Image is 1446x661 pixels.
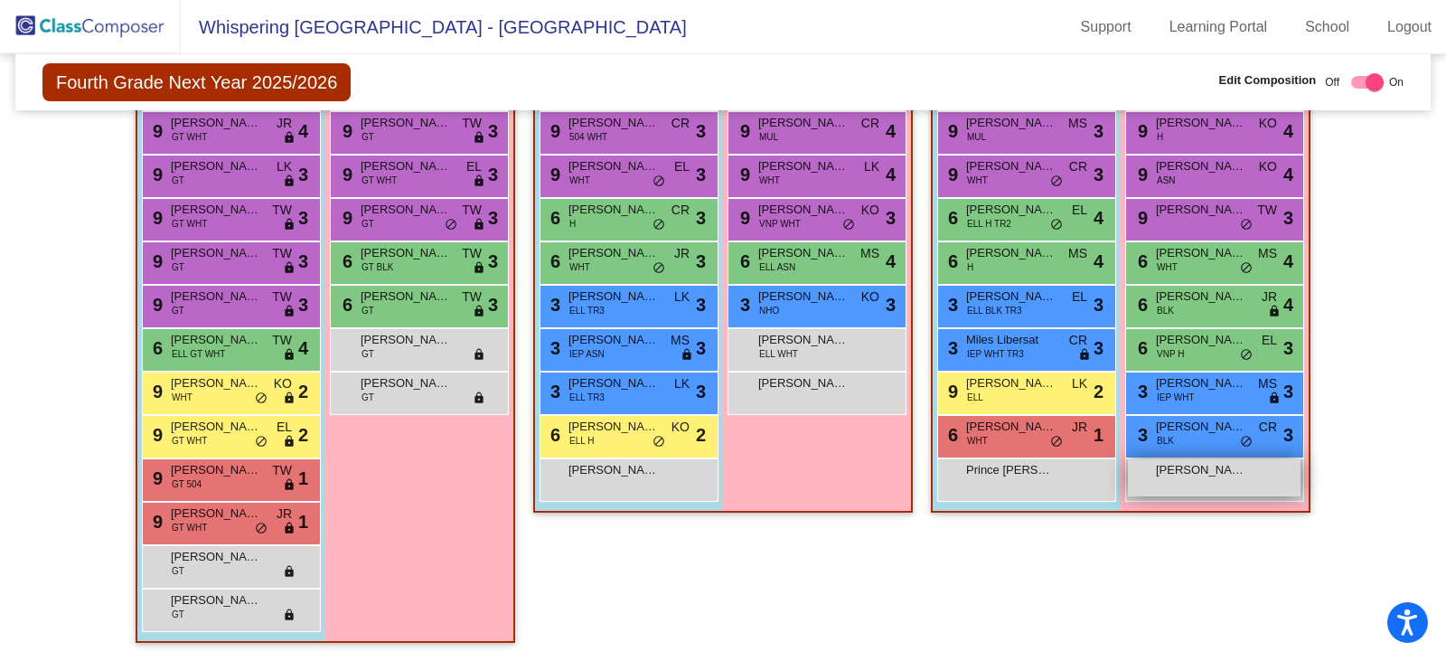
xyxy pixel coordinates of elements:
span: [PERSON_NAME] [568,157,659,175]
span: WHT [967,174,988,187]
span: [PERSON_NAME] [171,288,261,306]
span: 4 [886,161,896,188]
span: VNP H [1157,347,1184,361]
span: do_not_disturb_alt [653,435,665,449]
span: 4 [886,118,896,145]
span: IEP WHT TR3 [967,347,1024,361]
span: TW [1257,201,1277,220]
span: 3 [1133,425,1148,445]
span: do_not_disturb_alt [1240,348,1253,363]
span: 3 [488,161,498,188]
span: ELL WHT [759,347,798,361]
span: [PERSON_NAME] [171,201,261,219]
span: KO [274,374,292,393]
span: do_not_disturb_alt [255,392,268,406]
span: do_not_disturb_alt [842,218,855,232]
span: 9 [1133,208,1148,228]
span: [PERSON_NAME] [568,201,659,219]
span: [PERSON_NAME] [361,201,451,219]
span: lock [283,522,296,536]
span: [PERSON_NAME] [PERSON_NAME] [758,244,849,262]
span: lock [681,348,693,363]
span: 9 [338,208,352,228]
span: 2 [696,421,706,449]
span: 9 [148,295,163,315]
span: lock [283,478,296,493]
a: School [1291,13,1364,42]
span: GT WHT [172,217,207,231]
span: [PERSON_NAME] [361,331,451,349]
span: 4 [1094,204,1103,231]
span: [PERSON_NAME] [PERSON_NAME] [568,374,659,392]
span: 6 [1133,338,1148,358]
span: lock [283,131,296,146]
span: LK [674,374,690,393]
span: lock [1268,305,1281,319]
span: 3 [1094,335,1103,362]
span: 1 [298,508,308,535]
span: [PERSON_NAME] [758,157,849,175]
span: GT WHT [172,434,207,448]
span: H [569,217,576,231]
span: lock [473,348,485,363]
span: do_not_disturb_alt [445,218,457,232]
span: H [967,260,973,274]
span: On [1389,74,1404,90]
span: GT [361,391,374,404]
span: [PERSON_NAME] [171,114,261,132]
span: VNP WHT [759,217,801,231]
span: [PERSON_NAME] [171,244,261,262]
span: LK [674,288,690,307]
span: GT [172,260,184,274]
span: [PERSON_NAME] [361,244,451,262]
span: do_not_disturb_alt [1050,435,1063,449]
span: 9 [1133,121,1148,141]
span: [PERSON_NAME] [361,374,451,392]
span: 3 [696,118,706,145]
span: [PERSON_NAME] [568,288,659,306]
span: 4 [298,335,308,362]
span: 9 [546,121,560,141]
span: do_not_disturb_alt [653,218,665,232]
span: ELL ASN [759,260,795,274]
span: do_not_disturb_alt [1240,261,1253,276]
span: [PERSON_NAME] [1156,157,1246,175]
span: TW [272,331,292,350]
span: TW [272,201,292,220]
span: GT [172,608,184,621]
span: 1 [1094,421,1103,449]
a: Logout [1373,13,1446,42]
span: [PERSON_NAME] [1156,374,1246,392]
span: JR [277,114,292,133]
span: KO [1259,114,1277,133]
span: 9 [148,208,163,228]
span: CR [1259,418,1277,437]
span: 9 [338,121,352,141]
span: 3 [696,378,706,405]
span: 9 [148,382,163,401]
span: 9 [546,165,560,184]
span: TW [272,244,292,263]
span: TW [462,244,482,263]
span: [PERSON_NAME] [361,288,451,306]
span: 3 [886,204,896,231]
span: JR [674,244,690,263]
span: MS [1068,114,1087,133]
span: GT 504 [172,477,202,491]
span: 3 [1094,118,1103,145]
span: lock [473,392,485,406]
span: [PERSON_NAME] [568,244,659,262]
span: KO [671,418,690,437]
span: 9 [148,165,163,184]
span: ELL [967,391,983,404]
span: KO [861,201,879,220]
span: WHT [967,434,988,448]
span: EL [674,157,690,176]
span: MUL [967,130,986,144]
span: 3 [696,204,706,231]
span: 6 [148,338,163,358]
span: 6 [338,251,352,271]
span: GT [172,304,184,317]
span: 4 [1283,248,1293,275]
span: JR [1262,288,1277,307]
